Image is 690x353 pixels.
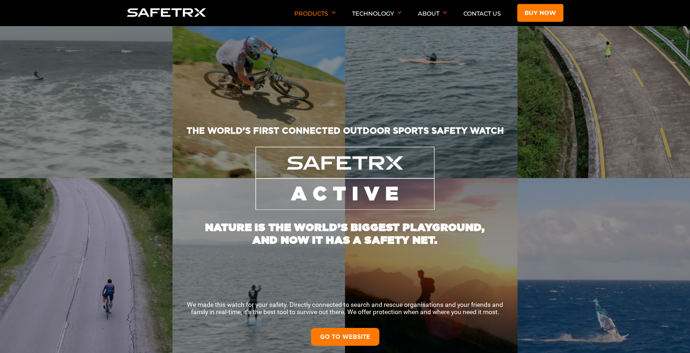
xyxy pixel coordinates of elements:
[418,10,447,26] p: About
[463,10,501,17] a: Contact Us
[127,8,206,17] img: Logo SafeTrx
[294,10,336,26] p: Products
[443,11,447,14] img: Arrow down icon
[255,147,435,210] img: SafeTrx Active Logo
[200,210,491,246] h1: NATURE IS THE WORLD’S BIGGEST PLAYGROUND, AND NOW IT HAS A SAFETY NET.
[352,10,402,26] p: Technology
[398,11,402,14] img: Arrow down icon
[332,11,336,14] img: Arrow down icon
[311,328,379,346] a: GO TO WEBSITE
[182,301,509,316] p: We made this watch for your safety. Directly connected to search and rescue organisations and you...
[517,4,563,22] a: Buy now
[69,125,621,147] h2: THE WORLD’S FIRST CONNECTED OUTDOOR SPORTS SAFETY WATCH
